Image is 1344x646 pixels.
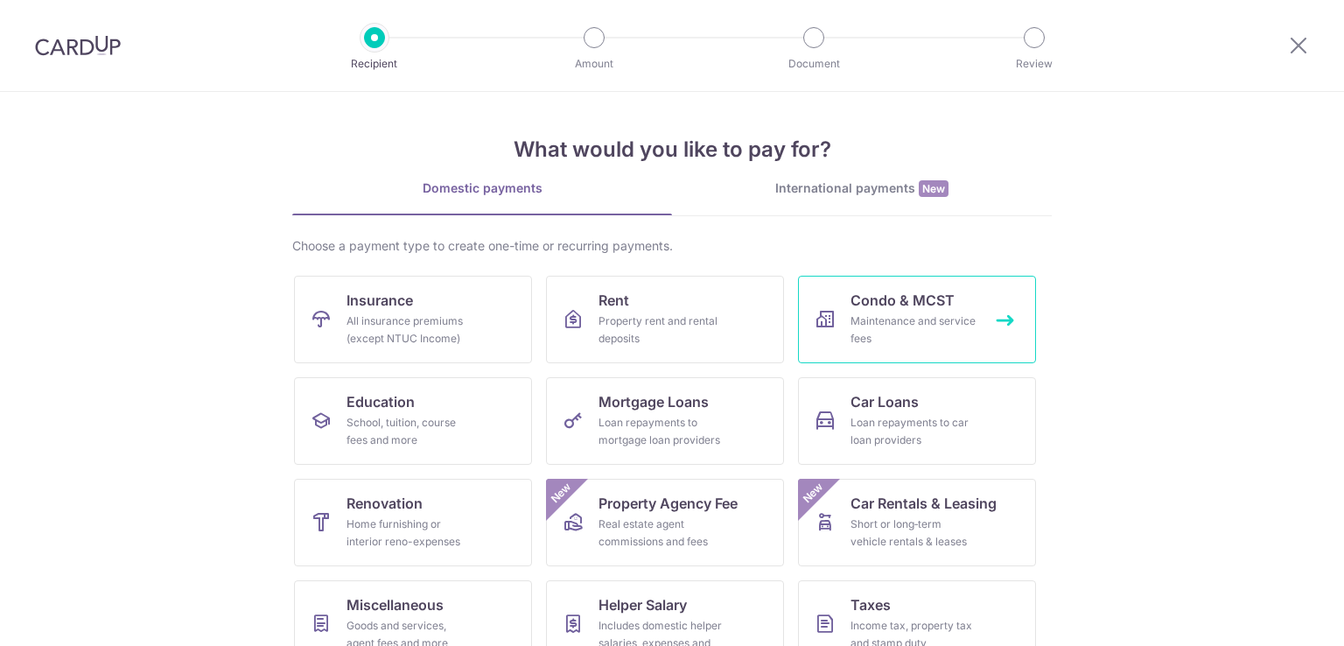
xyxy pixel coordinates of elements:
span: Taxes [850,594,891,615]
p: Amount [529,55,659,73]
span: Property Agency Fee [598,493,738,514]
a: Mortgage LoansLoan repayments to mortgage loan providers [546,377,784,465]
a: Condo & MCSTMaintenance and service fees [798,276,1036,363]
a: InsuranceAll insurance premiums (except NTUC Income) [294,276,532,363]
span: Miscellaneous [346,594,444,615]
span: Education [346,391,415,412]
span: Insurance [346,290,413,311]
div: International payments [672,179,1052,198]
div: Property rent and rental deposits [598,312,724,348]
img: CardUp [35,35,121,56]
a: EducationSchool, tuition, course fees and more [294,377,532,465]
span: Condo & MCST [850,290,955,311]
a: Car LoansLoan repayments to car loan providers [798,377,1036,465]
p: Review [969,55,1099,73]
span: Renovation [346,493,423,514]
div: Loan repayments to car loan providers [850,414,976,449]
span: Rent [598,290,629,311]
p: Recipient [310,55,439,73]
div: All insurance premiums (except NTUC Income) [346,312,472,348]
span: Car Loans [850,391,919,412]
span: Car Rentals & Leasing [850,493,997,514]
div: Home furnishing or interior reno-expenses [346,516,472,551]
span: Mortgage Loans [598,391,709,412]
span: New [799,479,828,508]
div: Real estate agent commissions and fees [598,516,724,551]
span: New [547,479,576,508]
div: Loan repayments to mortgage loan providers [598,414,724,449]
a: RenovationHome furnishing or interior reno-expenses [294,479,532,566]
div: Short or long‑term vehicle rentals & leases [850,516,976,551]
h4: What would you like to pay for? [292,134,1052,165]
div: Choose a payment type to create one-time or recurring payments. [292,237,1052,255]
div: Domestic payments [292,179,672,197]
a: Car Rentals & LeasingShort or long‑term vehicle rentals & leasesNew [798,479,1036,566]
div: Maintenance and service fees [850,312,976,348]
span: New [919,180,948,197]
p: Document [749,55,878,73]
div: School, tuition, course fees and more [346,414,472,449]
a: Property Agency FeeReal estate agent commissions and feesNew [546,479,784,566]
a: RentProperty rent and rental deposits [546,276,784,363]
span: Helper Salary [598,594,687,615]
